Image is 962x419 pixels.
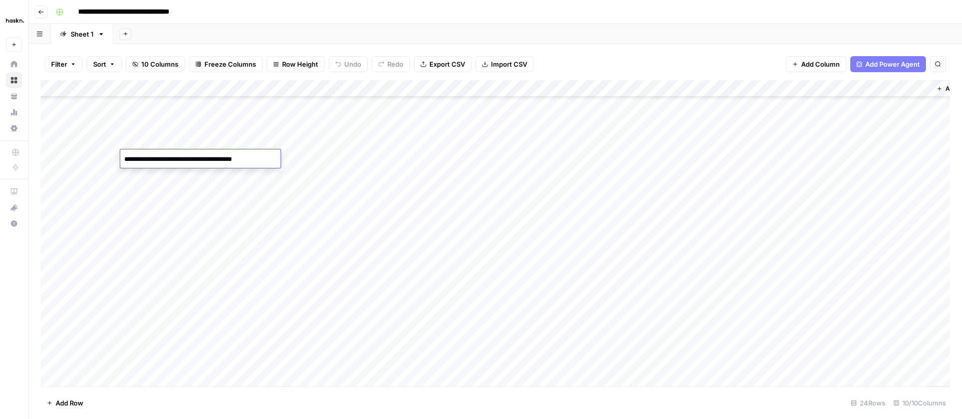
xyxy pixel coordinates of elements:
[387,59,403,69] span: Redo
[6,104,22,120] a: Usage
[51,24,113,44] a: Sheet 1
[6,8,22,33] button: Workspace: Haskn
[93,59,106,69] span: Sort
[6,199,22,216] button: What's new?
[6,88,22,104] a: Your Data
[282,59,318,69] span: Row Height
[786,56,846,72] button: Add Column
[6,72,22,88] a: Browse
[71,29,94,39] div: Sheet 1
[267,56,325,72] button: Row Height
[45,56,83,72] button: Filter
[6,56,22,72] a: Home
[7,200,22,215] div: What's new?
[141,59,178,69] span: 10 Columns
[51,59,67,69] span: Filter
[126,56,185,72] button: 10 Columns
[6,183,22,199] a: AirOps Academy
[329,56,368,72] button: Undo
[372,56,410,72] button: Redo
[41,395,89,411] button: Add Row
[189,56,263,72] button: Freeze Columns
[889,395,950,411] div: 10/10 Columns
[87,56,122,72] button: Sort
[344,59,361,69] span: Undo
[6,216,22,232] button: Help + Support
[850,56,926,72] button: Add Power Agent
[204,59,256,69] span: Freeze Columns
[801,59,840,69] span: Add Column
[429,59,465,69] span: Export CSV
[56,398,83,408] span: Add Row
[6,12,24,30] img: Haskn Logo
[847,395,889,411] div: 24 Rows
[865,59,920,69] span: Add Power Agent
[414,56,471,72] button: Export CSV
[475,56,534,72] button: Import CSV
[491,59,527,69] span: Import CSV
[6,120,22,136] a: Settings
